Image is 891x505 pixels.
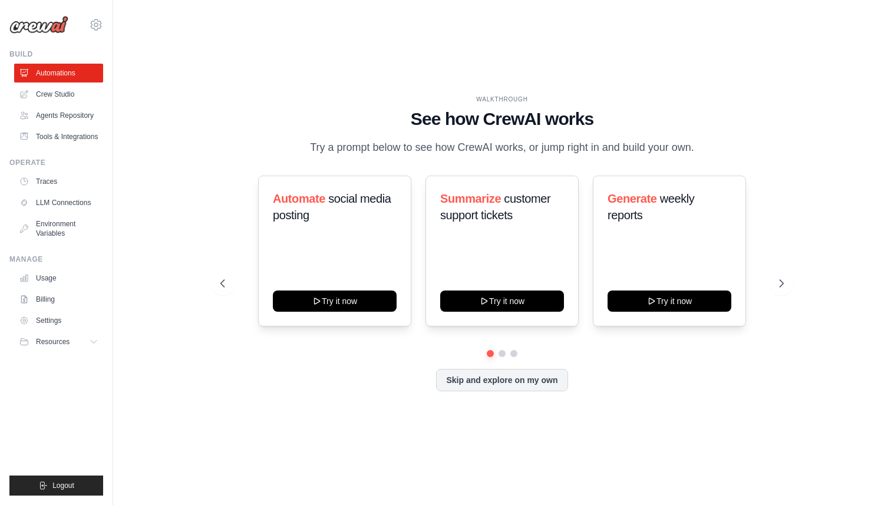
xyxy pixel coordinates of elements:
span: Logout [52,481,74,490]
a: Traces [14,172,103,191]
span: social media posting [273,192,391,222]
a: Usage [14,269,103,288]
iframe: Chat Widget [832,448,891,505]
button: Skip and explore on my own [436,369,567,391]
button: Logout [9,476,103,496]
img: Logo [9,16,68,34]
button: Try it now [440,291,564,312]
a: Settings [14,311,103,330]
span: Generate [608,192,657,205]
h1: See how CrewAI works [220,108,784,130]
div: WALKTHROUGH [220,95,784,104]
a: LLM Connections [14,193,103,212]
p: Try a prompt below to see how CrewAI works, or jump right in and build your own. [304,139,700,156]
a: Tools & Integrations [14,127,103,146]
span: customer support tickets [440,192,550,222]
div: Operate [9,158,103,167]
div: Manage [9,255,103,264]
button: Try it now [608,291,731,312]
button: Resources [14,332,103,351]
span: Resources [36,337,70,346]
a: Billing [14,290,103,309]
a: Environment Variables [14,214,103,243]
span: Summarize [440,192,501,205]
span: Automate [273,192,325,205]
button: Try it now [273,291,397,312]
a: Agents Repository [14,106,103,125]
span: weekly reports [608,192,694,222]
a: Crew Studio [14,85,103,104]
div: Build [9,49,103,59]
a: Automations [14,64,103,82]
